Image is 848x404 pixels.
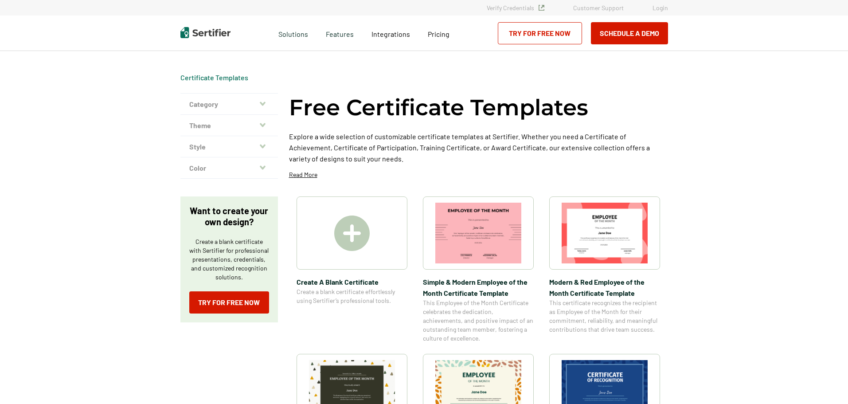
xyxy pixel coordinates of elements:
[278,27,308,39] span: Solutions
[487,4,544,12] a: Verify Credentials
[549,196,660,343] a: Modern & Red Employee of the Month Certificate TemplateModern & Red Employee of the Month Certifi...
[180,73,248,82] div: Breadcrumb
[180,136,278,157] button: Style
[562,203,648,263] img: Modern & Red Employee of the Month Certificate Template
[539,5,544,11] img: Verified
[297,276,407,287] span: Create A Blank Certificate
[180,73,248,82] a: Certificate Templates
[653,4,668,12] a: Login
[371,27,410,39] a: Integrations
[423,298,534,343] span: This Employee of the Month Certificate celebrates the dedication, achievements, and positive impa...
[423,196,534,343] a: Simple & Modern Employee of the Month Certificate TemplateSimple & Modern Employee of the Month C...
[180,157,278,179] button: Color
[180,27,231,38] img: Sertifier | Digital Credentialing Platform
[428,27,449,39] a: Pricing
[549,298,660,334] span: This certificate recognizes the recipient as Employee of the Month for their commitment, reliabil...
[435,203,521,263] img: Simple & Modern Employee of the Month Certificate Template
[334,216,370,251] img: Create A Blank Certificate
[428,30,449,38] span: Pricing
[189,237,269,282] p: Create a blank certificate with Sertifier for professional presentations, credentials, and custom...
[180,115,278,136] button: Theme
[549,276,660,298] span: Modern & Red Employee of the Month Certificate Template
[289,93,588,122] h1: Free Certificate Templates
[189,291,269,314] a: Try for Free Now
[289,131,668,164] p: Explore a wide selection of customizable certificate templates at Sertifier. Whether you need a C...
[289,170,317,179] p: Read More
[371,30,410,38] span: Integrations
[573,4,624,12] a: Customer Support
[498,22,582,44] a: Try for Free Now
[297,287,407,305] span: Create a blank certificate effortlessly using Sertifier’s professional tools.
[326,27,354,39] span: Features
[189,205,269,227] p: Want to create your own design?
[423,276,534,298] span: Simple & Modern Employee of the Month Certificate Template
[180,94,278,115] button: Category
